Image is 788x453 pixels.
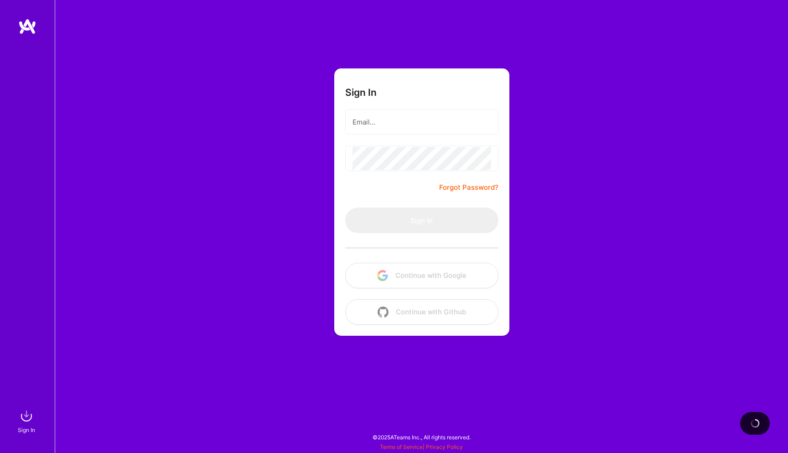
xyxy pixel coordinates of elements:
[19,407,36,435] a: sign inSign In
[426,443,463,450] a: Privacy Policy
[378,307,389,318] img: icon
[17,407,36,425] img: sign in
[345,299,498,325] button: Continue with Github
[345,208,498,233] button: Sign In
[353,110,491,134] input: Email...
[345,87,377,98] h3: Sign In
[345,263,498,288] button: Continue with Google
[380,443,463,450] span: |
[380,443,423,450] a: Terms of Service
[18,18,36,35] img: logo
[377,270,388,281] img: icon
[750,418,761,429] img: loading
[55,426,788,448] div: © 2025 ATeams Inc., All rights reserved.
[439,182,498,193] a: Forgot Password?
[18,425,35,435] div: Sign In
